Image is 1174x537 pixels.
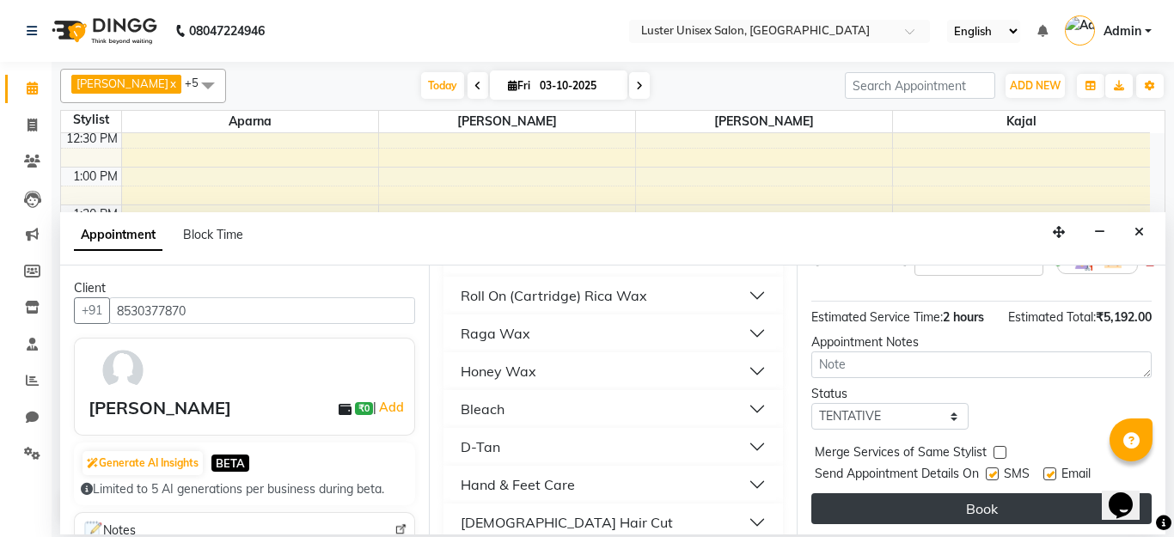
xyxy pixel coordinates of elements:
input: Search by Name/Mobile/Email/Code [109,297,415,324]
span: Estimated Service Time: [811,309,943,325]
a: x [168,76,176,90]
span: [PERSON_NAME] [379,111,635,132]
img: Admin [1065,15,1095,46]
div: 1:00 PM [70,168,121,186]
span: BETA [211,455,249,471]
button: Roll On (Cartridge) Rica Wax [450,280,777,311]
span: Appointment [74,220,162,251]
span: [PERSON_NAME] [636,111,892,132]
button: Honey Wax [450,356,777,387]
div: Limited to 5 AI generations per business during beta. [81,480,408,498]
span: Aparna [122,111,378,132]
button: Bleach [450,394,777,424]
button: +91 [74,297,110,324]
span: Fri [504,79,535,92]
div: Stylist [61,111,121,129]
div: [DEMOGRAPHIC_DATA] Hair Cut [461,512,673,533]
img: avatar [98,345,148,395]
button: Raga Wax [450,318,777,349]
span: [PERSON_NAME] [76,76,168,90]
div: 12:30 PM [63,130,121,148]
div: Raga Wax [461,323,530,344]
div: Honey Wax [461,361,536,381]
b: 08047224946 [189,7,265,55]
span: ₹5,192.00 [1096,309,1152,325]
button: Hand & Feet Care [450,469,777,500]
span: ADD NEW [1010,79,1061,92]
span: Merge Services of Same Stylist [815,443,987,465]
div: 1:30 PM [70,205,121,223]
div: Client [74,279,415,297]
input: Search Appointment [845,72,995,99]
span: +5 [185,76,211,89]
div: [PERSON_NAME] [89,395,231,421]
input: 2025-10-03 [535,73,621,99]
span: ₹0 [355,402,373,416]
div: Bleach [461,399,504,419]
button: Close [1127,219,1152,246]
button: D-Tan [450,431,777,462]
button: Book [811,493,1152,524]
span: Send Appointment Details On [815,465,979,486]
span: Estimated Total: [1008,309,1096,325]
button: ADD NEW [1006,74,1065,98]
div: Appointment Notes [811,333,1152,351]
span: kajal [893,111,1150,132]
span: Email [1061,465,1091,486]
div: Status [811,385,969,403]
a: Add [376,397,407,418]
span: Today [421,72,464,99]
span: | [373,397,407,418]
span: Block Time [183,227,243,242]
img: logo [44,7,162,55]
iframe: chat widget [1102,468,1157,520]
div: Roll On (Cartridge) Rica Wax [461,285,647,306]
div: D-Tan [461,436,500,457]
span: 2 hours [943,309,984,325]
div: Hand & Feet Care [461,474,575,495]
button: Generate AI Insights [83,451,203,475]
span: Admin [1104,22,1141,40]
span: SMS [1004,465,1030,486]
